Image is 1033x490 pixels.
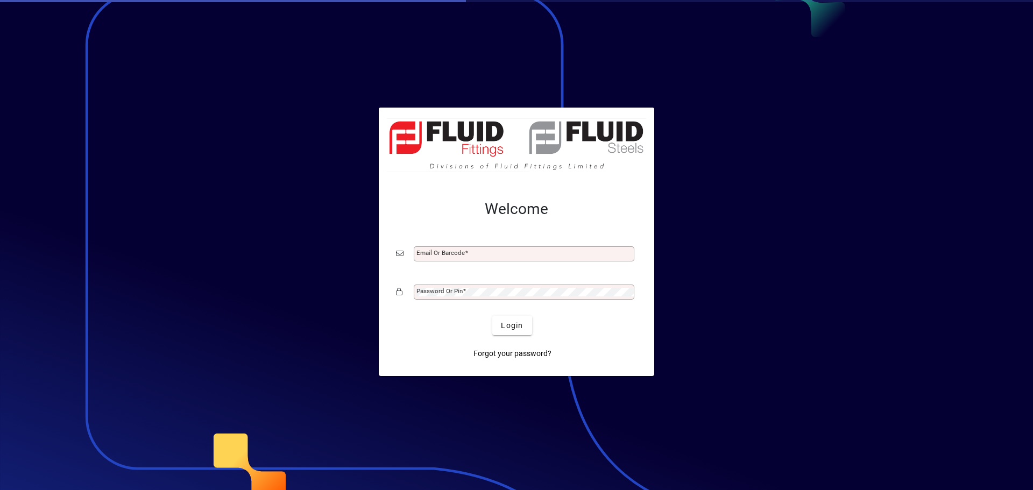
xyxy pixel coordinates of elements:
span: Login [501,320,523,331]
mat-label: Password or Pin [416,287,463,295]
a: Forgot your password? [469,344,556,363]
span: Forgot your password? [473,348,551,359]
h2: Welcome [396,200,637,218]
mat-label: Email or Barcode [416,249,465,257]
button: Login [492,316,532,335]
